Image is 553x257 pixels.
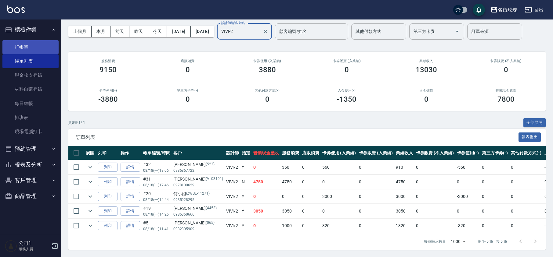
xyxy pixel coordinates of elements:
th: 業績收入 [394,146,414,160]
td: 0 [509,219,543,233]
td: 3000 [394,189,414,204]
td: -3000 [455,189,480,204]
td: 0 [357,204,394,218]
td: 0 [414,175,455,189]
button: 櫃檯作業 [2,22,59,38]
button: [DATE] [167,26,190,37]
td: 0 [357,219,394,233]
button: 上個月 [68,26,92,37]
th: 店販消費 [301,146,321,160]
p: 08/18 (一) 17:46 [143,182,170,188]
button: 列印 [98,221,117,231]
h3: 0 [186,95,190,104]
button: 預約管理 [2,141,59,157]
th: 操作 [119,146,142,160]
p: 共 5 筆, 1 / 1 [68,120,85,125]
h3: 0 [424,95,428,104]
h5: 公司1 [19,240,50,246]
a: 現場電腦打卡 [2,125,59,139]
p: (ZWBE-11271) [186,191,210,197]
h2: 卡券使用(-) [76,89,141,93]
p: 0935928295 [173,197,223,202]
td: 0 [357,175,394,189]
td: 1000 [280,219,301,233]
button: 列印 [98,206,117,216]
div: [PERSON_NAME] [173,176,223,182]
td: #20 [142,189,172,204]
p: 0936867722 [173,168,223,173]
h3: 0 [186,65,190,74]
td: Y [240,189,252,204]
h2: 業績收入 [394,59,459,63]
button: 報表匯出 [519,132,541,142]
td: 4750 [280,175,301,189]
h2: 其他付款方式(-) [235,89,300,93]
h3: 9150 [99,65,117,74]
td: Y [240,219,252,233]
button: Clear [261,27,270,36]
button: 列印 [98,163,117,172]
td: 0 [321,175,358,189]
h2: 入金使用(-) [314,89,379,93]
td: 0 [357,160,394,174]
td: 3050 [280,204,301,218]
button: 客戶管理 [2,172,59,188]
a: 排班表 [2,111,59,125]
button: [DATE] [191,26,214,37]
th: 列印 [96,146,119,160]
td: 0 [252,160,280,174]
td: 4750 [252,175,280,189]
th: 其他付款方式(-) [509,146,543,160]
p: 08/18 (一) 14:44 [143,197,170,202]
td: VIVI /2 [225,189,240,204]
button: expand row [86,177,95,186]
th: 展開 [84,146,96,160]
td: 0 [301,189,321,204]
button: 今天 [148,26,167,37]
button: expand row [86,221,95,230]
th: 卡券販賣 (入業績) [357,146,394,160]
div: [PERSON_NAME] [173,161,223,168]
button: 名留玫瑰 [488,4,520,16]
h2: 第三方卡券(-) [155,89,220,93]
td: VIVI /2 [225,160,240,174]
td: VIVI /2 [225,204,240,218]
td: -320 [455,219,480,233]
button: save [473,4,485,16]
h2: 卡券販賣 (入業績) [314,59,379,63]
a: 詳情 [121,163,140,172]
a: 現金收支登錄 [2,68,59,82]
button: 商品管理 [2,188,59,204]
td: 0 [301,204,321,218]
h3: 0 [265,95,269,104]
td: 0 [301,219,321,233]
h3: 0 [345,65,349,74]
td: 3000 [321,189,358,204]
td: 0 [509,160,543,174]
button: 報表及分析 [2,157,59,173]
td: VIVI /2 [225,175,240,189]
button: 列印 [98,177,117,187]
td: 0 [480,204,510,218]
th: 指定 [240,146,252,160]
div: 名留玫瑰 [498,6,517,14]
td: 0 [509,189,543,204]
p: 0986360666 [173,212,223,217]
td: VIVI /2 [225,219,240,233]
div: [PERSON_NAME] [173,205,223,212]
td: 0 [480,189,510,204]
td: 0 [301,160,321,174]
td: Y [240,160,252,174]
td: #31 [142,175,172,189]
th: 服務消費 [280,146,301,160]
h2: 卡券使用 (入業績) [235,59,300,63]
p: 08/18 (一) 18:06 [143,168,170,173]
p: 0978100629 [173,182,223,188]
img: Logo [7,5,25,13]
button: Open [452,26,462,36]
p: 08/18 (一) 14:26 [143,212,170,217]
button: expand row [86,206,95,216]
h3: 3880 [259,65,276,74]
p: 0932305909 [173,226,223,232]
td: 0 [301,175,321,189]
